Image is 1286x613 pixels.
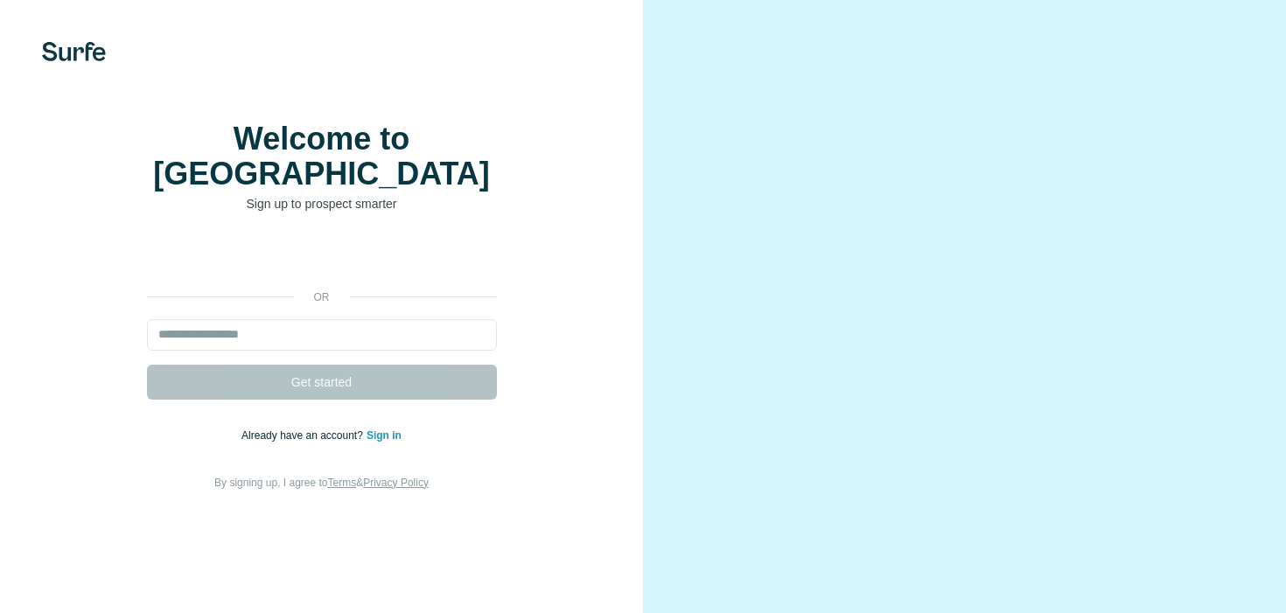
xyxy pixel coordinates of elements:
[147,122,497,192] h1: Welcome to [GEOGRAPHIC_DATA]
[138,239,506,277] iframe: Schaltfläche „Über Google anmelden“
[363,477,429,489] a: Privacy Policy
[367,429,402,442] a: Sign in
[926,17,1269,273] iframe: Dialogfeld „Über Google anmelden“
[147,195,497,212] p: Sign up to prospect smarter
[328,477,357,489] a: Terms
[241,429,367,442] span: Already have an account?
[42,42,106,61] img: Surfe's logo
[294,289,350,305] p: or
[214,477,429,489] span: By signing up, I agree to &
